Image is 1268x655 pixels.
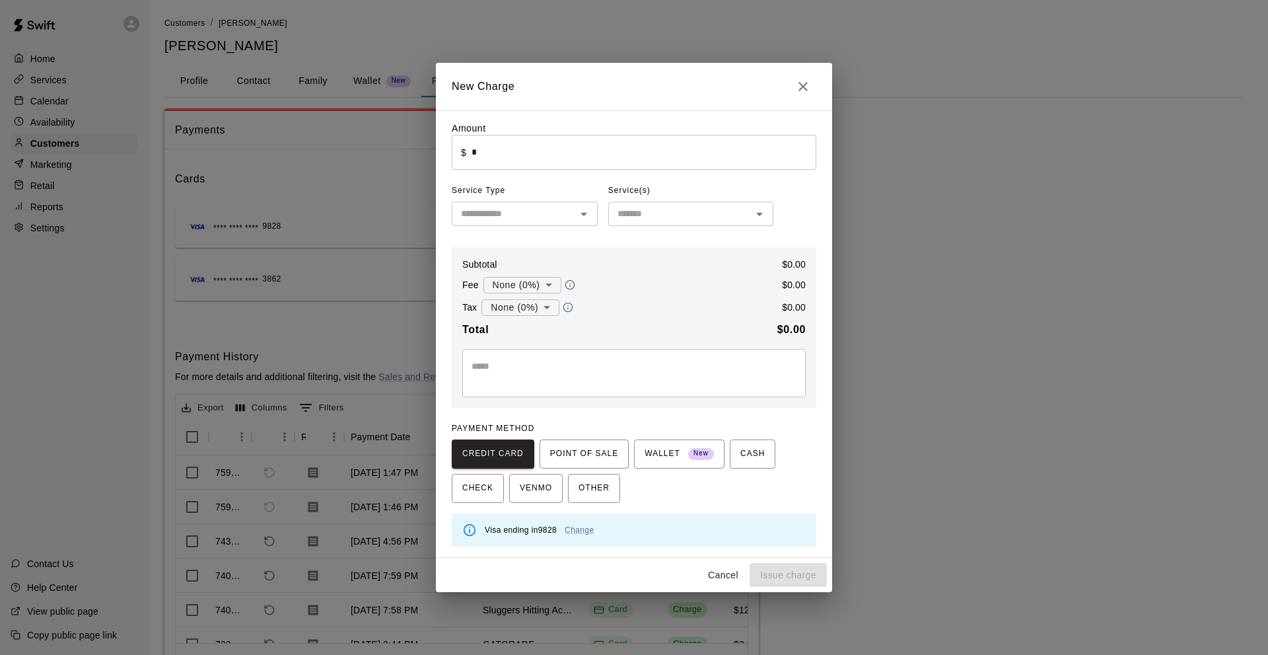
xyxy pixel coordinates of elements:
button: VENMO [509,474,563,503]
p: Fee [462,278,479,291]
h2: New Charge [436,63,832,110]
p: Subtotal [462,258,497,271]
div: None (0%) [483,273,561,297]
p: $ 0.00 [782,278,806,291]
p: $ 0.00 [782,258,806,271]
button: CREDIT CARD [452,440,534,469]
b: $ 0.00 [777,324,806,335]
span: New [688,445,714,463]
span: Service Type [452,180,598,202]
button: Cancel [702,563,744,588]
span: WALLET [645,443,714,465]
label: Amount [452,123,486,134]
span: Service(s) [608,180,651,202]
b: Total [462,324,489,335]
span: POINT OF SALE [550,443,618,465]
button: Open [575,205,593,223]
span: Visa ending in 9828 [485,525,594,535]
button: Close [790,73,816,100]
span: CREDIT CARD [462,443,524,465]
span: OTHER [579,478,610,499]
div: None (0%) [481,295,559,320]
span: CASH [740,443,765,465]
a: Change [565,525,594,535]
span: CHECK [462,478,493,499]
span: PAYMENT METHOD [452,424,534,433]
p: Tax [462,301,477,314]
span: VENMO [520,478,552,499]
button: CASH [730,440,775,469]
button: CHECK [452,474,504,503]
button: OTHER [568,474,620,503]
p: $ [461,146,466,159]
p: $ 0.00 [782,301,806,314]
button: POINT OF SALE [540,440,629,469]
button: WALLET New [634,440,724,469]
button: Open [750,205,769,223]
